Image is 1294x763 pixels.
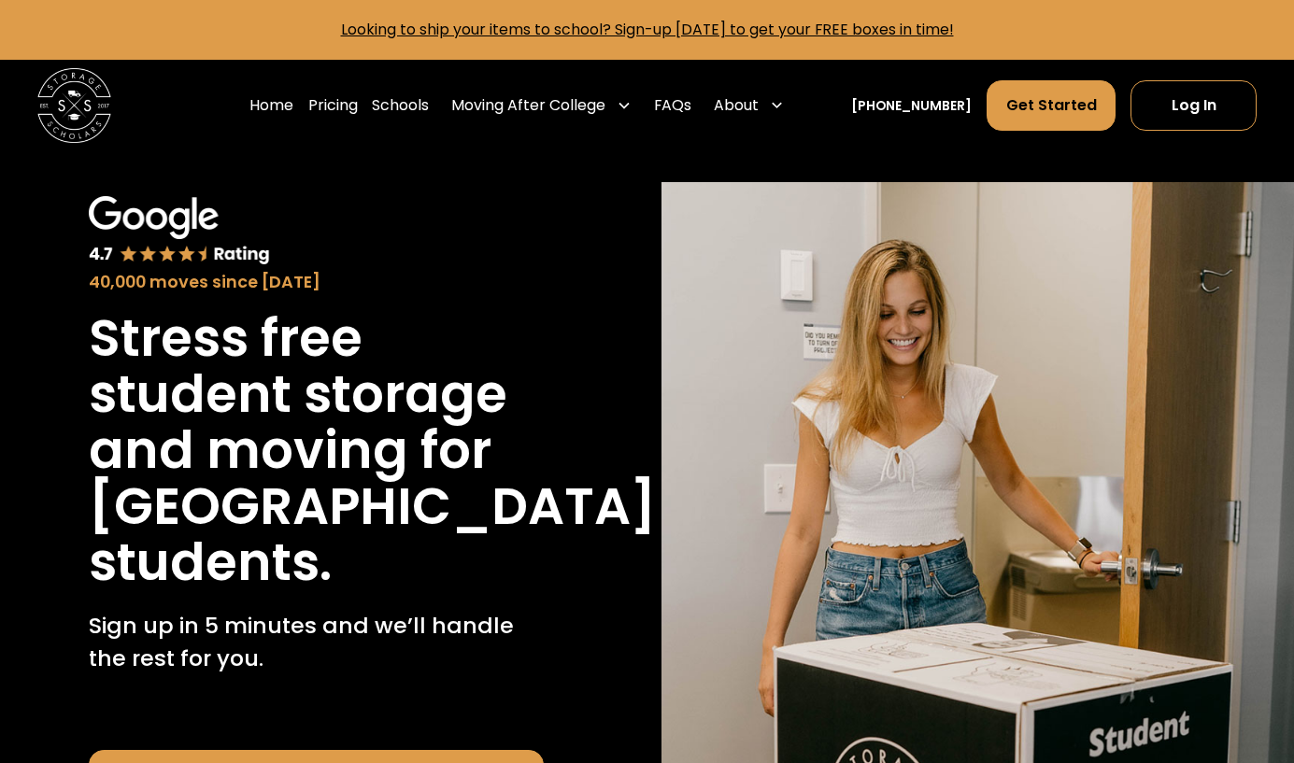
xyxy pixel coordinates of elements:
[654,79,691,132] a: FAQs
[89,478,656,534] h1: [GEOGRAPHIC_DATA]
[444,79,639,132] div: Moving After College
[372,79,429,132] a: Schools
[89,310,544,478] h1: Stress free student storage and moving for
[451,94,605,117] div: Moving After College
[308,79,358,132] a: Pricing
[89,534,332,590] h1: students.
[706,79,792,132] div: About
[987,80,1116,131] a: Get Started
[249,79,293,132] a: Home
[89,270,544,295] div: 40,000 moves since [DATE]
[341,19,954,40] a: Looking to ship your items to school? Sign-up [DATE] to get your FREE boxes in time!
[89,196,271,265] img: Google 4.7 star rating
[89,609,544,675] p: Sign up in 5 minutes and we’ll handle the rest for you.
[1130,80,1257,131] a: Log In
[37,68,111,142] img: Storage Scholars main logo
[714,94,759,117] div: About
[851,96,972,116] a: [PHONE_NUMBER]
